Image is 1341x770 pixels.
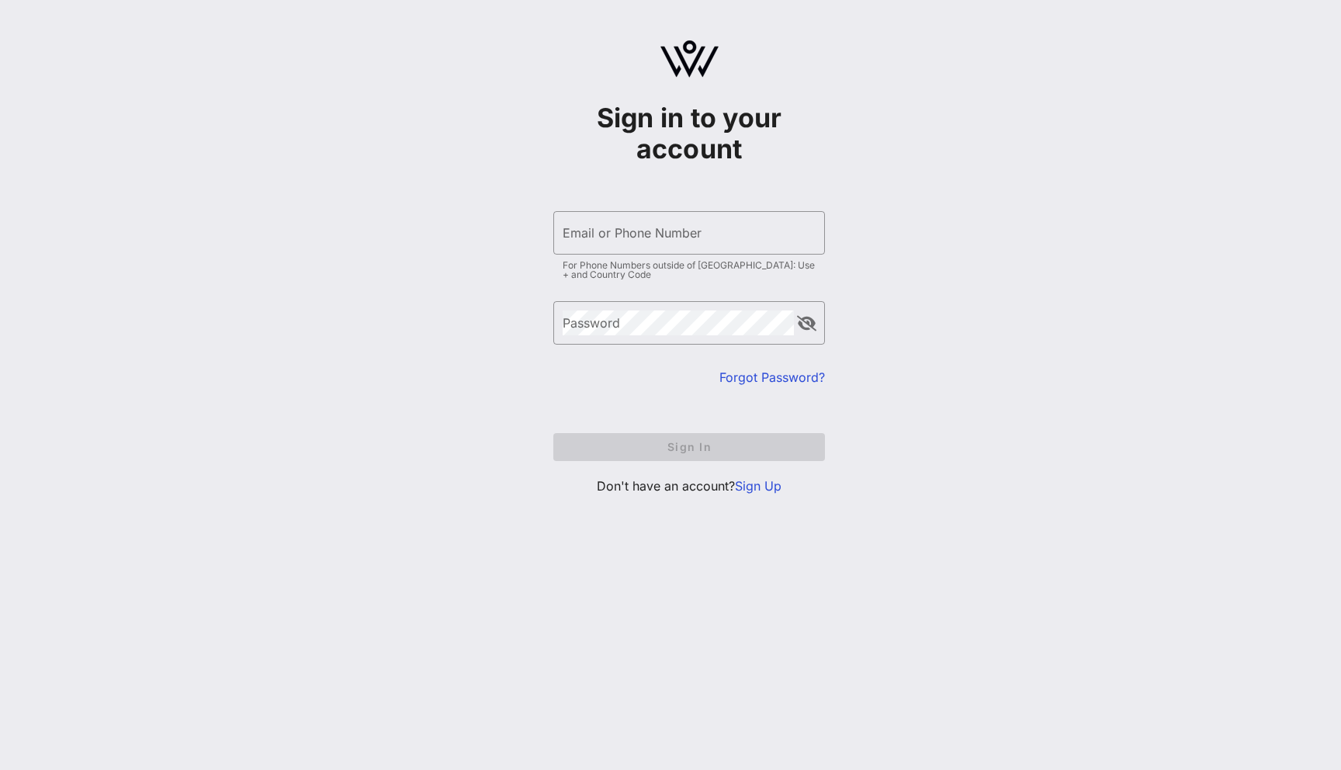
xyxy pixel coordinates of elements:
a: Sign Up [735,478,781,494]
div: For Phone Numbers outside of [GEOGRAPHIC_DATA]: Use + and Country Code [563,261,816,279]
p: Don't have an account? [553,477,825,495]
button: append icon [797,316,816,331]
img: logo.svg [660,40,719,78]
h1: Sign in to your account [553,102,825,165]
a: Forgot Password? [719,369,825,385]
